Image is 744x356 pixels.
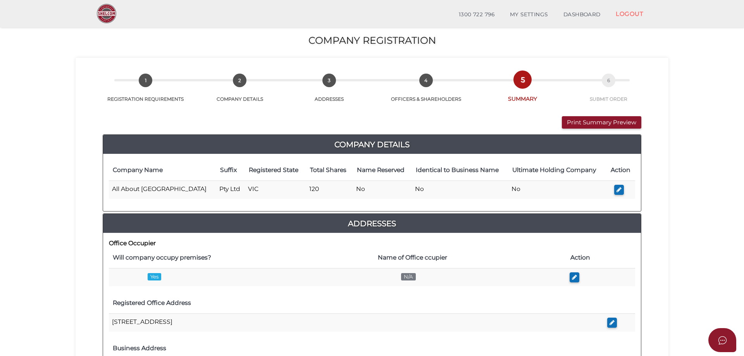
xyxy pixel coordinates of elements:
[477,81,568,103] a: 5SUMMARY
[602,74,615,87] span: 6
[412,160,508,181] th: Identical to Business Name
[608,6,651,22] a: LOGOUT
[103,138,641,151] a: Company Details
[353,181,412,199] td: No
[401,273,416,280] span: N/A
[516,73,529,86] span: 5
[502,7,556,22] a: MY SETTINGS
[508,160,606,181] th: Ultimate Holding Company
[375,82,477,102] a: 4OFFICERS & SHAREHOLDERS
[708,328,736,352] button: Open asap
[245,160,306,181] th: Registered State
[412,181,508,199] td: No
[245,181,306,199] td: VIC
[306,181,353,199] td: 120
[216,160,245,181] th: Suffix
[139,74,152,87] span: 1
[419,74,433,87] span: 4
[109,239,156,247] b: Office Occupier
[109,313,604,332] td: [STREET_ADDRESS]
[109,181,216,199] td: All About [GEOGRAPHIC_DATA]
[196,82,283,102] a: 2COMPANY DETAILS
[103,217,641,230] a: Addresses
[322,74,336,87] span: 3
[556,7,608,22] a: DASHBOARD
[353,160,412,181] th: Name Reserved
[233,74,246,87] span: 2
[109,160,216,181] th: Company Name
[562,116,641,129] button: Print Summary Preview
[508,181,606,199] td: No
[109,293,604,313] th: Registered Office Address
[451,7,502,22] a: 1300 722 796
[606,160,635,181] th: Action
[374,248,567,268] th: Name of Office ccupier
[216,181,245,199] td: Pty Ltd
[306,160,353,181] th: Total Shares
[95,82,196,102] a: 1REGISTRATION REQUIREMENTS
[148,273,161,280] span: Yes
[284,82,375,102] a: 3ADDRESSES
[567,248,635,268] th: Action
[109,248,374,268] th: Will company occupy premises?
[568,82,649,102] a: 6SUBMIT ORDER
